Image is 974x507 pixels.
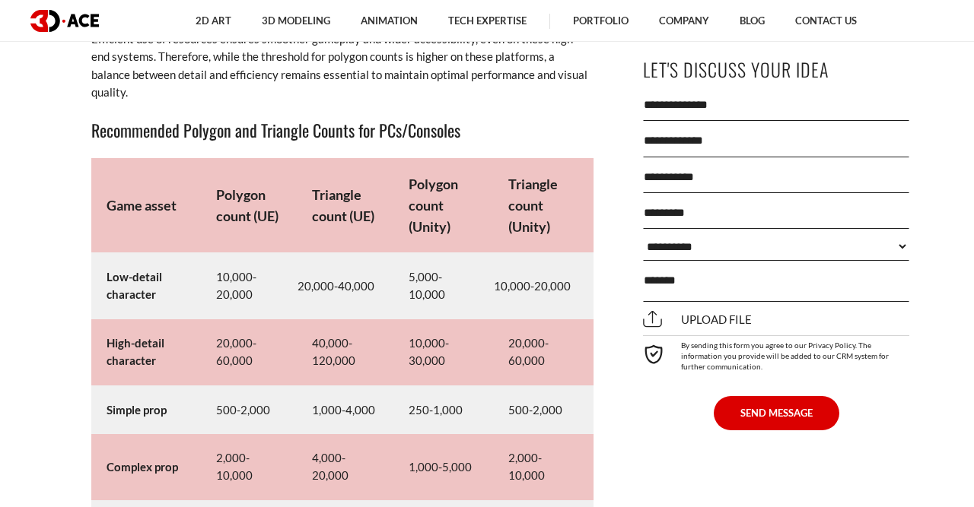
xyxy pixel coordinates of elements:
td: 20,000-60,000 [493,319,594,385]
td: 500-2,000 [493,385,594,434]
td: 20,000-40,000 [297,253,393,319]
td: 250-1,000 [393,385,494,434]
td: 1,000-5,000 [393,434,494,500]
span: Upload file [643,312,752,326]
td: 2,000-10,000 [493,434,594,500]
strong: Low-detail character [107,270,162,301]
h3: Recommended Polygon and Triangle Counts for PCs/Consoles [91,117,594,143]
strong: Triangle count (UE) [312,186,374,224]
strong: High-detail character [107,336,164,367]
td: 1,000-4,000 [297,385,393,434]
div: By sending this form you agree to our Privacy Policy. The information you provide will be added t... [643,336,909,372]
strong: Game asset [107,197,177,214]
td: 10,000-20,000 [201,253,297,319]
td: 40,000-120,000 [297,319,393,385]
strong: Triangle count (Unity) [508,176,558,235]
td: 20,000-60,000 [201,319,297,385]
td: 4,000-20,000 [297,434,393,500]
p: But at the end of the day, it’s still paramount to optimize models to prevent unnecessary strain.... [91,13,594,102]
strong: Complex prop [107,460,178,474]
strong: Polygon count (Unity) [409,176,458,235]
p: Let's Discuss Your Idea [643,52,909,87]
button: SEND MESSAGE [714,397,839,430]
strong: Simple prop [107,403,167,417]
strong: Polygon count (UE) [216,186,279,224]
td: 5,000-10,000 [393,253,494,319]
img: logo dark [30,10,99,32]
td: 10,000-20,000 [493,253,594,319]
td: 500-2,000 [201,385,297,434]
td: 10,000-30,000 [393,319,494,385]
td: 2,000-10,000 [201,434,297,500]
